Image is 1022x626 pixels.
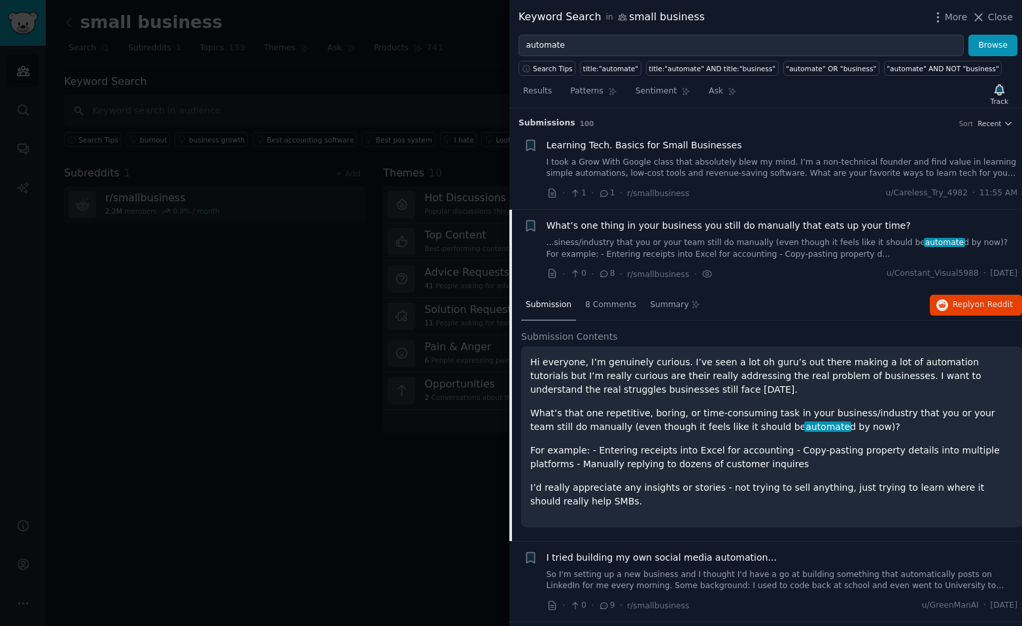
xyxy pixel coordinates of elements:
span: · [983,600,986,612]
span: u/Constant_Visual5988 [887,268,979,280]
span: · [562,186,565,200]
span: Reply [953,299,1013,311]
input: Try a keyword related to your business [519,35,964,57]
button: Track [986,80,1013,108]
span: · [983,268,986,280]
span: 1 [598,188,615,199]
span: · [620,599,622,612]
p: I’d really appreciate any insights or stories - not trying to sell anything, just trying to learn... [530,481,1013,508]
div: Keyword Search small business [519,9,705,25]
p: Hi everyone, I’m genuinely curious. I’ve seen a lot oh guru’s out there making a lot of automatio... [530,355,1013,397]
span: in [605,12,613,24]
p: For example: - Entering receipts into Excel for accounting - Copy-pasting property details into m... [530,444,1013,471]
div: Track [991,97,1008,106]
a: title:"automate" AND title:"business" [646,61,779,76]
a: Patterns [566,81,621,108]
span: u/GreenManAI [922,600,979,612]
span: Close [988,10,1013,24]
span: · [972,188,975,199]
a: ...siness/industry that you or your team still do manually (even though it feels like it should b... [547,237,1018,260]
div: "automate" AND NOT "business" [887,64,999,73]
span: More [945,10,968,24]
a: I tried building my own social media automation... [547,551,777,565]
span: · [620,186,622,200]
button: Recent [978,119,1013,128]
span: · [620,267,622,281]
span: Submission Contents [521,330,618,344]
button: More [931,10,968,24]
span: · [591,186,594,200]
span: 0 [570,600,586,612]
div: "automate" OR "business" [786,64,876,73]
span: 1 [570,188,586,199]
span: Recent [978,119,1001,128]
span: Submission [526,299,571,311]
span: Sentiment [636,86,677,97]
div: Sort [959,119,974,128]
div: title:"automate" [583,64,639,73]
span: · [694,267,696,281]
a: So I'm setting up a new business and I thought I'd have a go at building something that automatic... [547,569,1018,592]
a: "automate" OR "business" [783,61,879,76]
span: [DATE] [991,600,1017,612]
span: 9 [598,600,615,612]
p: What’s that one repetitive, boring, or time-consuming task in your business/industry that you or ... [530,406,1013,434]
button: Replyon Reddit [930,295,1022,316]
span: 8 Comments [585,299,636,311]
a: "automate" AND NOT "business" [884,61,1002,76]
span: 100 [580,120,594,127]
span: r/smallbusiness [627,270,689,279]
span: · [591,599,594,612]
span: u/Careless_Try_4982 [886,188,968,199]
span: Ask [709,86,723,97]
button: Close [972,10,1013,24]
a: What’s one thing in your business you still do manually that eats up your time? [547,219,911,233]
a: Results [519,81,556,108]
span: automate [804,421,851,432]
span: 0 [570,268,586,280]
span: Results [523,86,552,97]
span: · [562,267,565,281]
span: automate [924,238,965,247]
button: Browse [968,35,1017,57]
span: 8 [598,268,615,280]
span: Search Tips [533,64,573,73]
a: I took a Grow With Google class that absolutely blew my mind. I’m a non-technical founder and fin... [547,157,1018,180]
span: Submission s [519,118,575,129]
span: on Reddit [975,300,1013,309]
a: Ask [704,81,741,108]
span: Patterns [570,86,603,97]
span: r/smallbusiness [627,601,689,610]
a: Learning Tech. Basics for Small Businesses [547,139,742,152]
span: Summary [650,299,689,311]
button: Search Tips [519,61,575,76]
a: title:"automate" [580,61,641,76]
span: [DATE] [991,268,1017,280]
span: 11:55 AM [979,188,1017,199]
div: title:"automate" AND title:"business" [649,64,775,73]
span: · [591,267,594,281]
span: · [562,599,565,612]
a: Sentiment [631,81,695,108]
span: r/smallbusiness [627,189,689,198]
